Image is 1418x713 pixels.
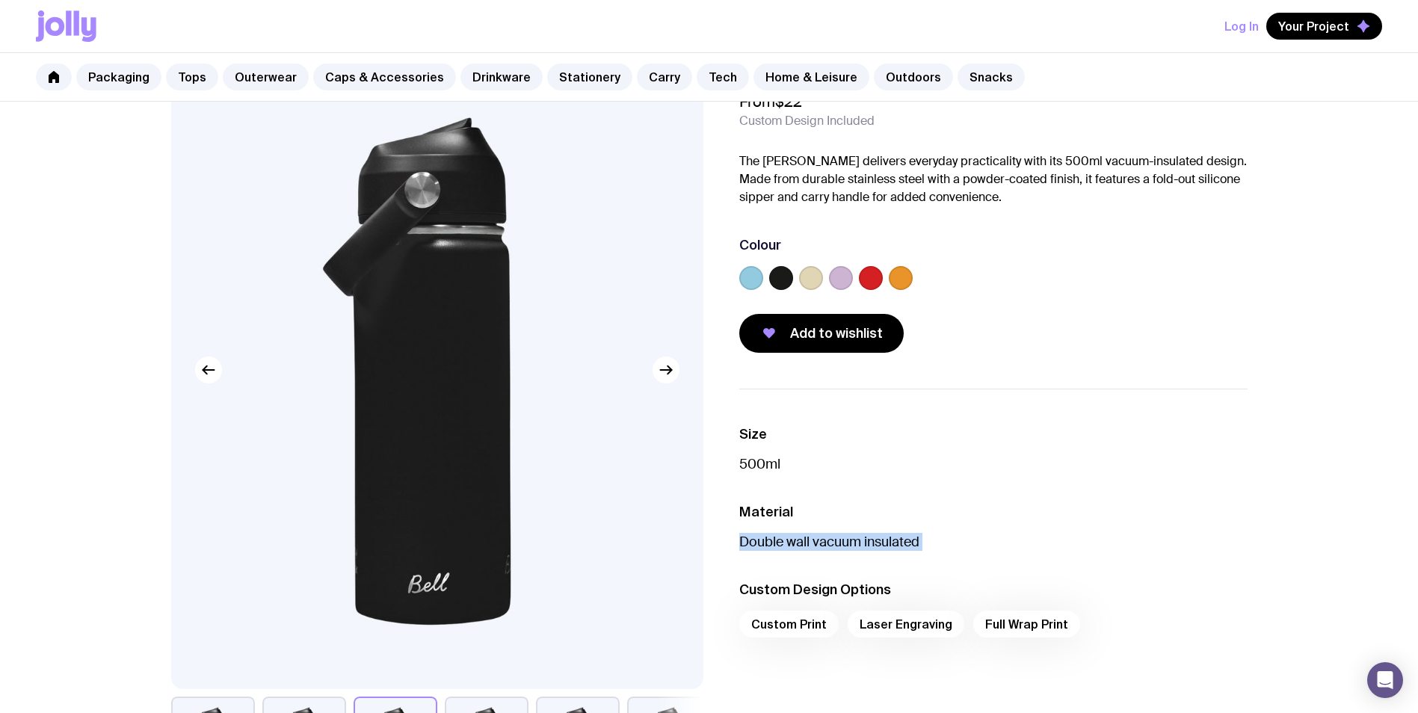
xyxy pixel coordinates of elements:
a: Tops [166,64,218,90]
span: Add to wishlist [790,324,883,342]
p: Double wall vacuum insulated [739,533,1248,551]
a: Packaging [76,64,161,90]
a: Stationery [547,64,632,90]
span: $22 [775,92,802,111]
a: Outdoors [874,64,953,90]
p: The [PERSON_NAME] delivers everyday practicality with its 500ml vacuum-insulated design. Made fro... [739,152,1248,206]
a: Snacks [958,64,1025,90]
span: From [739,93,802,111]
span: Your Project [1278,19,1349,34]
button: Your Project [1266,13,1382,40]
button: Log In [1224,13,1259,40]
h3: Material [739,503,1248,521]
h3: Size [739,425,1248,443]
button: Add to wishlist [739,314,904,353]
a: Carry [637,64,692,90]
div: Open Intercom Messenger [1367,662,1403,698]
a: Caps & Accessories [313,64,456,90]
h3: Custom Design Options [739,581,1248,599]
p: 500ml [739,455,1248,473]
a: Outerwear [223,64,309,90]
span: Custom Design Included [739,114,875,129]
h3: Colour [739,236,781,254]
a: Tech [697,64,749,90]
a: Home & Leisure [753,64,869,90]
a: Drinkware [460,64,543,90]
